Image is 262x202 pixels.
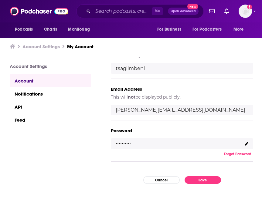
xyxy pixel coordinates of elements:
span: More [233,25,244,34]
span: For Business [157,25,181,34]
input: username [111,63,253,74]
button: open menu [153,24,189,35]
input: Search podcasts, credits, & more... [93,6,152,16]
a: API [10,100,91,113]
button: open menu [11,24,41,35]
button: open menu [64,24,97,35]
h3: Account Settings [10,63,91,69]
span: Charts [44,25,57,34]
span: For Podcasters [192,25,222,34]
button: Cancel [143,176,180,184]
span: Logged in as tsaglimbeni [239,5,252,18]
a: Account Settings [22,44,60,49]
img: Podchaser - Follow, Share and Rate Podcasts [10,5,68,17]
button: Forgot Password [222,152,253,157]
p: .......... [116,137,131,146]
svg: Add a profile image [247,5,252,9]
button: open menu [229,24,251,35]
img: User Profile [239,5,252,18]
h5: Password [111,128,253,133]
a: My Account [67,44,94,49]
button: Open AdvancedNew [168,8,199,15]
span: Monitoring [68,25,90,34]
a: Show notifications dropdown [222,6,231,16]
div: Search podcasts, credits, & more... [76,4,204,18]
b: not [128,94,135,100]
span: Podcasts [15,25,33,34]
h5: Email Address [111,86,253,92]
a: Show notifications dropdown [207,6,217,16]
h5: This will be displayed publicly. [111,94,253,100]
span: ⌘ K [152,7,163,15]
span: New [187,4,198,9]
input: email [111,105,253,115]
a: Feed [10,113,91,126]
button: Show profile menu [239,5,252,18]
span: Open Advanced [171,10,196,13]
button: open menu [189,24,230,35]
button: Save [185,176,221,184]
a: Account [10,74,91,87]
a: Charts [40,24,61,35]
a: Notifications [10,87,91,100]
